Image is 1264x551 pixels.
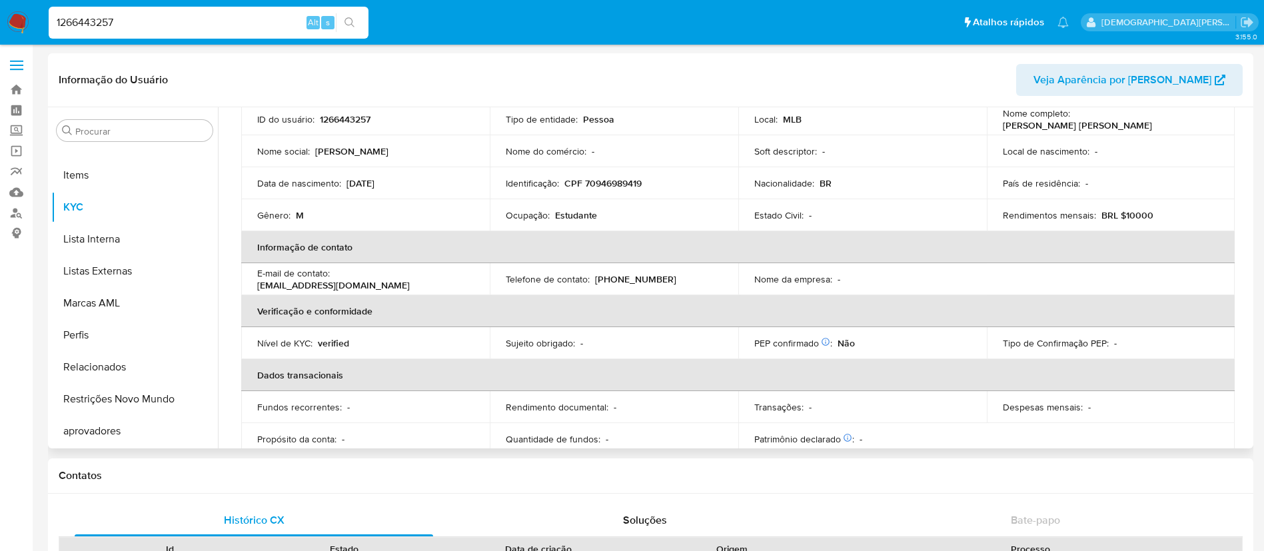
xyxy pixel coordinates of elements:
p: Nível de KYC : [257,337,313,349]
p: Ocupação : [506,209,550,221]
p: M [296,209,304,221]
th: Informação de contato [241,231,1235,263]
a: Sair [1240,15,1254,29]
span: Veja Aparência por [PERSON_NAME] [1033,64,1211,96]
p: Data de nascimento : [257,177,341,189]
p: - [606,433,608,445]
p: Tipo de entidade : [506,113,578,125]
input: Procurar [75,125,207,137]
p: - [1088,401,1091,413]
button: Relacionados [51,351,218,383]
p: BR [820,177,832,189]
p: [PERSON_NAME] [315,145,388,157]
p: Despesas mensais : [1003,401,1083,413]
p: BRL $10000 [1101,209,1153,221]
p: - [822,145,825,157]
p: - [614,401,616,413]
p: Propósito da conta : [257,433,336,445]
p: Não [838,337,855,349]
p: E-mail de contato : [257,267,330,279]
p: - [592,145,594,157]
p: Tipo de Confirmação PEP : [1003,337,1109,349]
button: Listas Externas [51,255,218,287]
p: [DATE] [346,177,374,189]
p: Nome da empresa : [754,273,832,285]
p: - [342,433,344,445]
p: - [860,433,862,445]
button: Lista Interna [51,223,218,255]
p: País de residência : [1003,177,1080,189]
button: Marcas AML [51,287,218,319]
p: Nome do comércio : [506,145,586,157]
p: MLB [783,113,802,125]
button: aprovadores [51,415,218,447]
p: - [838,273,840,285]
p: Patrimônio declarado : [754,433,854,445]
p: Soft descriptor : [754,145,817,157]
h1: Informação do Usuário [59,73,168,87]
p: - [809,209,812,221]
p: Fundos recorrentes : [257,401,342,413]
button: Restrições Novo Mundo [51,383,218,415]
p: Nome social : [257,145,310,157]
p: thais.asantos@mercadolivre.com [1101,16,1236,29]
h1: Contatos [59,469,1243,482]
p: Nome completo : [1003,107,1070,119]
p: PEP confirmado : [754,337,832,349]
span: Alt [308,16,318,29]
p: Local de nascimento : [1003,145,1089,157]
button: Veja Aparência por [PERSON_NAME] [1016,64,1243,96]
p: - [1114,337,1117,349]
span: Atalhos rápidos [973,15,1044,29]
p: - [809,401,812,413]
p: Nacionalidade : [754,177,814,189]
button: search-icon [336,13,363,32]
button: Perfis [51,319,218,351]
p: - [1085,177,1088,189]
p: verified [318,337,349,349]
th: Verificação e conformidade [241,295,1235,327]
p: Local : [754,113,778,125]
p: - [1095,145,1097,157]
p: ID do usuário : [257,113,315,125]
button: Items [51,159,218,191]
p: Gênero : [257,209,291,221]
span: s [326,16,330,29]
p: - [347,401,350,413]
p: Rendimento documental : [506,401,608,413]
span: Bate-papo [1011,512,1060,528]
p: Estudante [555,209,597,221]
p: Sujeito obrigado : [506,337,575,349]
p: CPF 70946989419 [564,177,642,189]
button: Procurar [62,125,73,136]
th: Dados transacionais [241,359,1235,391]
p: Estado Civil : [754,209,804,221]
p: Telefone de contato : [506,273,590,285]
p: Rendimentos mensais : [1003,209,1096,221]
span: Soluções [623,512,667,528]
p: [EMAIL_ADDRESS][DOMAIN_NAME] [257,279,410,291]
a: Notificações [1057,17,1069,28]
input: Pesquise usuários ou casos... [49,14,368,31]
p: [PERSON_NAME] [PERSON_NAME] [1003,119,1152,131]
p: Pessoa [583,113,614,125]
p: Quantidade de fundos : [506,433,600,445]
p: 1266443257 [320,113,370,125]
span: Histórico CX [224,512,285,528]
p: [PHONE_NUMBER] [595,273,676,285]
p: - [580,337,583,349]
button: KYC [51,191,218,223]
p: Transações : [754,401,804,413]
p: Identificação : [506,177,559,189]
